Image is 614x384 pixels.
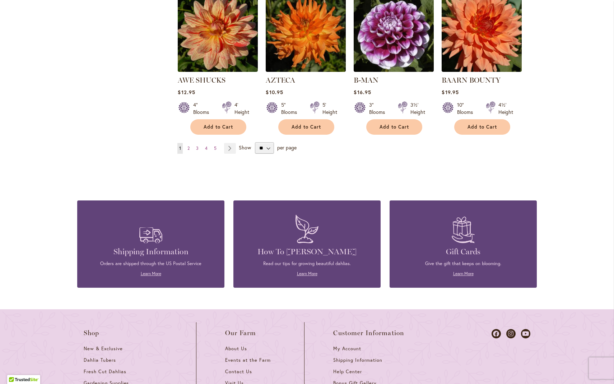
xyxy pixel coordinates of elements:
a: BAARN BOUNTY [442,76,501,84]
span: $19.95 [442,89,459,96]
a: 5 [212,143,218,154]
a: 2 [186,143,191,154]
p: Orders are shipped through the US Postal Service [88,260,214,267]
span: Show [239,144,251,151]
button: Add to Cart [366,119,422,135]
a: AWE SHUCKS [178,66,258,73]
h4: Gift Cards [400,247,526,257]
h4: Shipping Information [88,247,214,257]
span: Add to Cart [204,124,233,130]
span: Dahlia Tubers [84,357,116,363]
span: Customer Information [333,329,404,337]
span: Add to Cart [380,124,409,130]
div: 3½' Height [410,101,425,116]
a: B-MAN [354,66,434,73]
span: 1 [179,145,181,151]
span: $16.95 [354,89,371,96]
span: $10.95 [266,89,283,96]
h4: How To [PERSON_NAME] [244,247,370,257]
span: 3 [196,145,199,151]
a: AZTECA [266,76,295,84]
span: New & Exclusive [84,346,123,352]
a: Baarn Bounty [442,66,522,73]
span: About Us [225,346,247,352]
div: 4" Blooms [193,101,213,116]
button: Add to Cart [454,119,510,135]
p: Read our tips for growing beautiful dahlias. [244,260,370,267]
div: 5' Height [322,101,337,116]
p: Give the gift that keeps on blooming. [400,260,526,267]
span: Shipping Information [333,357,382,363]
a: 3 [194,143,200,154]
span: Add to Cart [292,124,321,130]
span: Contact Us [225,369,252,375]
a: Learn More [141,271,161,276]
a: Dahlias on Instagram [506,329,516,338]
a: B-MAN [354,76,378,84]
div: 10" Blooms [457,101,477,116]
a: Learn More [453,271,474,276]
div: 5" Blooms [281,101,301,116]
span: 4 [205,145,208,151]
iframe: Launch Accessibility Center [5,358,25,379]
a: AZTECA [266,66,346,73]
button: Add to Cart [190,119,246,135]
span: Shop [84,329,99,337]
span: Help Center [333,369,362,375]
div: 4' Height [234,101,249,116]
span: 5 [214,145,217,151]
span: Events at the Farm [225,357,270,363]
a: Dahlias on Youtube [521,329,530,338]
a: 4 [203,143,209,154]
span: Our Farm [225,329,256,337]
span: $12.95 [178,89,195,96]
div: 3" Blooms [369,101,389,116]
button: Add to Cart [278,119,334,135]
span: Fresh Cut Dahlias [84,369,126,375]
a: AWE SHUCKS [178,76,225,84]
span: 2 [187,145,190,151]
span: Add to Cart [468,124,497,130]
a: Learn More [297,271,317,276]
a: Dahlias on Facebook [492,329,501,338]
span: My Account [333,346,361,352]
span: per page [277,144,297,151]
div: 4½' Height [498,101,513,116]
